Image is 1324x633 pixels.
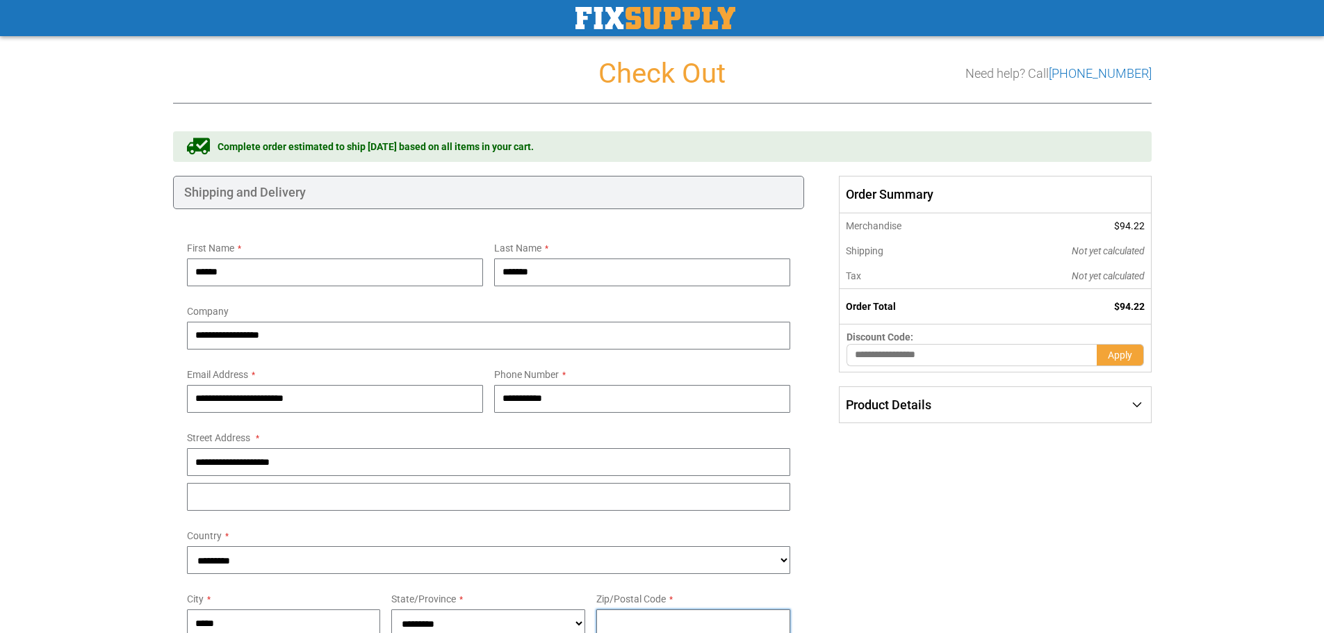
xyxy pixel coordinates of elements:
h3: Need help? Call [965,67,1152,81]
span: Phone Number [494,369,559,380]
span: Street Address [187,432,250,443]
th: Tax [840,263,978,289]
div: Shipping and Delivery [173,176,805,209]
span: State/Province [391,593,456,605]
span: First Name [187,242,234,254]
span: Email Address [187,369,248,380]
a: store logo [575,7,735,29]
button: Apply [1097,344,1144,366]
span: Order Summary [839,176,1151,213]
span: City [187,593,204,605]
span: Company [187,306,229,317]
img: Fix Industrial Supply [575,7,735,29]
span: Zip/Postal Code [596,593,666,605]
span: Country [187,530,222,541]
span: Apply [1108,350,1132,361]
span: $94.22 [1114,301,1145,312]
span: Complete order estimated to ship [DATE] based on all items in your cart. [218,140,534,154]
span: Not yet calculated [1072,270,1145,281]
span: Last Name [494,242,541,254]
span: Shipping [846,245,883,256]
a: [PHONE_NUMBER] [1049,66,1152,81]
h1: Check Out [173,58,1152,89]
strong: Order Total [846,301,896,312]
span: Product Details [846,397,931,412]
th: Merchandise [840,213,978,238]
span: Discount Code: [847,331,913,343]
span: $94.22 [1114,220,1145,231]
span: Not yet calculated [1072,245,1145,256]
